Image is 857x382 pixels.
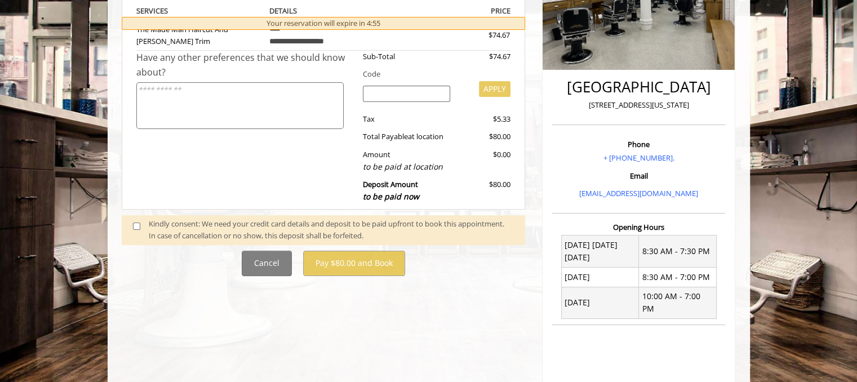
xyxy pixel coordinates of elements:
[579,188,698,198] a: [EMAIL_ADDRESS][DOMAIN_NAME]
[448,29,510,41] div: $74.67
[479,81,510,97] button: APPLY
[459,51,510,63] div: $74.67
[459,113,510,125] div: $5.33
[639,287,717,319] td: 10:00 AM - 7:00 PM
[386,5,511,17] th: PRICE
[363,191,419,202] span: to be paid now
[136,5,261,17] th: SERVICE
[555,172,722,180] h3: Email
[164,6,168,16] span: S
[561,287,639,319] td: [DATE]
[555,140,722,148] h3: Phone
[603,153,674,163] a: + [PHONE_NUMBER].
[122,17,526,30] div: Your reservation will expire in 4:55
[261,5,386,17] th: DETAILS
[136,17,261,51] td: The Made Man Haircut And [PERSON_NAME] Trim
[408,131,443,141] span: at location
[459,131,510,143] div: $80.00
[459,149,510,173] div: $0.00
[136,51,355,79] div: Have any other preferences that we should know about?
[363,179,419,202] b: Deposit Amount
[242,251,292,276] button: Cancel
[552,223,725,231] h3: Opening Hours
[354,131,459,143] div: Total Payable
[561,236,639,268] td: [DATE] [DATE] [DATE]
[354,149,459,173] div: Amount
[303,251,405,276] button: Pay $80.00 and Book
[363,161,450,173] div: to be paid at location
[639,236,717,268] td: 8:30 AM - 7:30 PM
[555,99,722,111] p: [STREET_ADDRESS][US_STATE]
[561,268,639,287] td: [DATE]
[639,268,717,287] td: 8:30 AM - 7:00 PM
[149,218,514,242] div: Kindly consent: We need your credit card details and deposit to be paid upfront to book this appo...
[459,179,510,203] div: $80.00
[354,51,459,63] div: Sub-Total
[555,79,722,95] h2: [GEOGRAPHIC_DATA]
[354,68,510,80] div: Code
[354,113,459,125] div: Tax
